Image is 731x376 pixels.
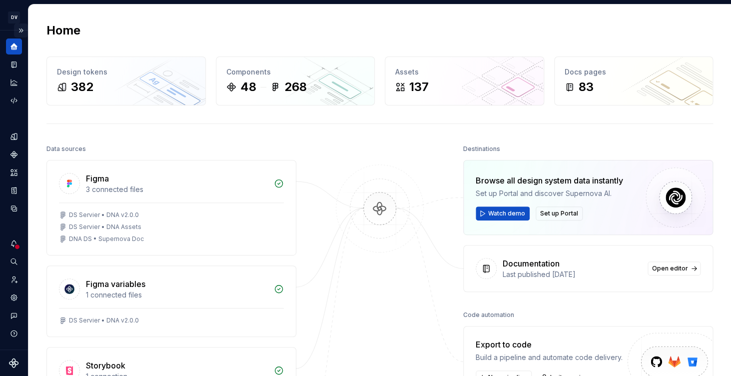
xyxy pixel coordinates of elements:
div: DS Servier • DNA Assets [69,223,141,231]
button: Set up Portal [536,206,583,220]
a: Components48268 [216,56,375,105]
div: Figma [86,172,109,184]
div: Build a pipeline and automate code delivery. [476,352,623,362]
div: 268 [284,79,307,95]
svg: Supernova Logo [9,358,19,368]
a: Assets [6,164,22,180]
button: DV [2,6,26,28]
a: Documentation [6,56,22,72]
div: Data sources [46,142,86,156]
a: Storybook stories [6,182,22,198]
div: DS Servier • DNA v2.0.0 [69,211,139,219]
div: 83 [579,79,594,95]
div: DV [8,11,20,23]
a: Invite team [6,271,22,287]
div: DNA DS • Supernova Doc [69,235,144,243]
a: Docs pages83 [554,56,714,105]
span: Watch demo [488,209,525,217]
div: Browse all design system data instantly [476,174,623,186]
a: Code automation [6,92,22,108]
a: Analytics [6,74,22,90]
button: Notifications [6,235,22,251]
a: Design tokens382 [46,56,206,105]
a: Design tokens [6,128,22,144]
div: Code automation [463,308,514,322]
button: Expand sidebar [14,23,28,37]
div: Design tokens [57,67,195,77]
div: Assets [395,67,534,77]
div: DS Servier • DNA v2.0.0 [69,316,139,324]
div: Components [226,67,365,77]
div: Set up Portal and discover Supernova AI. [476,188,623,198]
a: Figma variables1 connected filesDS Servier • DNA v2.0.0 [46,265,296,337]
button: Contact support [6,307,22,323]
a: Components [6,146,22,162]
div: 48 [240,79,256,95]
a: Home [6,38,22,54]
span: Set up Portal [540,209,578,217]
a: Assets137 [385,56,544,105]
div: 382 [71,79,93,95]
button: Search ⌘K [6,253,22,269]
div: Export to code [476,338,623,350]
div: Storybook [86,359,125,371]
div: Last published [DATE] [503,269,642,279]
a: Figma3 connected filesDS Servier • DNA v2.0.0DS Servier • DNA AssetsDNA DS • Supernova Doc [46,160,296,255]
div: Destinations [463,142,500,156]
div: 3 connected files [86,184,268,194]
div: 137 [409,79,429,95]
span: Open editor [652,264,688,272]
div: Docs pages [565,67,703,77]
h2: Home [46,22,80,38]
a: Open editor [648,261,701,275]
div: Figma variables [86,278,145,290]
a: Settings [6,289,22,305]
div: 1 connected files [86,290,268,300]
div: Documentation [503,257,560,269]
button: Watch demo [476,206,530,220]
a: Data sources [6,200,22,216]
